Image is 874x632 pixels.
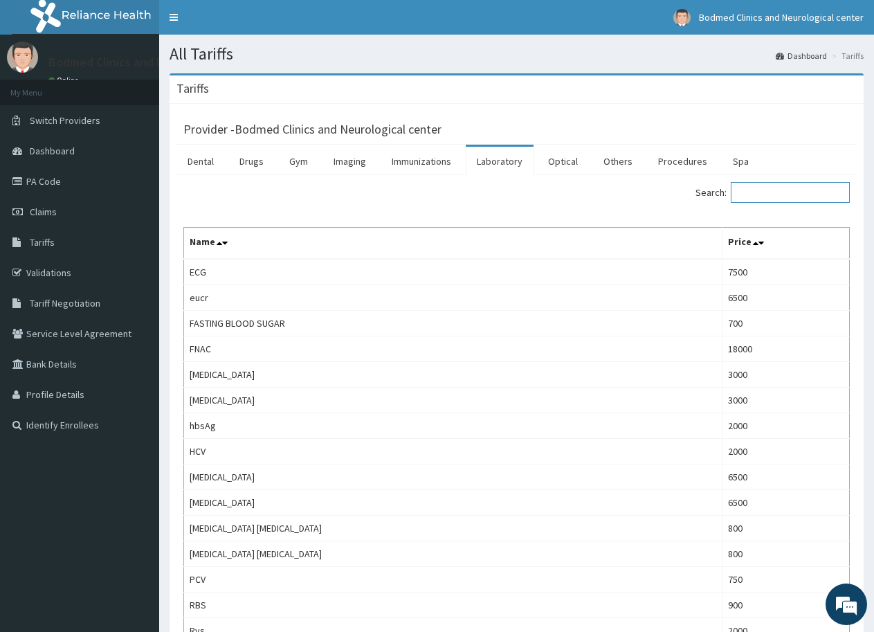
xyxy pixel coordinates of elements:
[722,464,849,490] td: 6500
[48,75,82,85] a: Online
[184,567,722,593] td: PCV
[184,439,722,464] td: HCV
[184,259,722,285] td: ECG
[722,567,849,593] td: 750
[722,259,849,285] td: 7500
[776,50,827,62] a: Dashboard
[722,228,849,260] th: Price
[722,541,849,567] td: 800
[30,236,55,249] span: Tariffs
[184,516,722,541] td: [MEDICAL_DATA] [MEDICAL_DATA]
[184,228,722,260] th: Name
[722,439,849,464] td: 2000
[722,285,849,311] td: 6500
[722,388,849,413] td: 3000
[176,82,209,95] h3: Tariffs
[30,297,100,309] span: Tariff Negotiation
[184,490,722,516] td: [MEDICAL_DATA]
[537,147,589,176] a: Optical
[466,147,534,176] a: Laboratory
[278,147,319,176] a: Gym
[184,311,722,336] td: FASTING BLOOD SUGAR
[699,11,864,24] span: Bodmed Clinics and Neurological center
[722,593,849,618] td: 900
[184,285,722,311] td: eucr
[30,145,75,157] span: Dashboard
[228,147,275,176] a: Drugs
[722,490,849,516] td: 6500
[48,56,264,69] p: Bodmed Clinics and Neurological center
[322,147,377,176] a: Imaging
[722,336,849,362] td: 18000
[722,413,849,439] td: 2000
[722,311,849,336] td: 700
[184,388,722,413] td: [MEDICAL_DATA]
[722,362,849,388] td: 3000
[184,336,722,362] td: FNAC
[722,147,760,176] a: Spa
[184,541,722,567] td: [MEDICAL_DATA] [MEDICAL_DATA]
[184,464,722,490] td: [MEDICAL_DATA]
[592,147,644,176] a: Others
[184,413,722,439] td: hbsAg
[30,114,100,127] span: Switch Providers
[722,516,849,541] td: 800
[731,182,850,203] input: Search:
[673,9,691,26] img: User Image
[184,593,722,618] td: RBS
[381,147,462,176] a: Immunizations
[828,50,864,62] li: Tariffs
[170,45,864,63] h1: All Tariffs
[176,147,225,176] a: Dental
[7,42,38,73] img: User Image
[30,206,57,218] span: Claims
[695,182,850,203] label: Search:
[184,362,722,388] td: [MEDICAL_DATA]
[647,147,718,176] a: Procedures
[183,123,441,136] h3: Provider - Bodmed Clinics and Neurological center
